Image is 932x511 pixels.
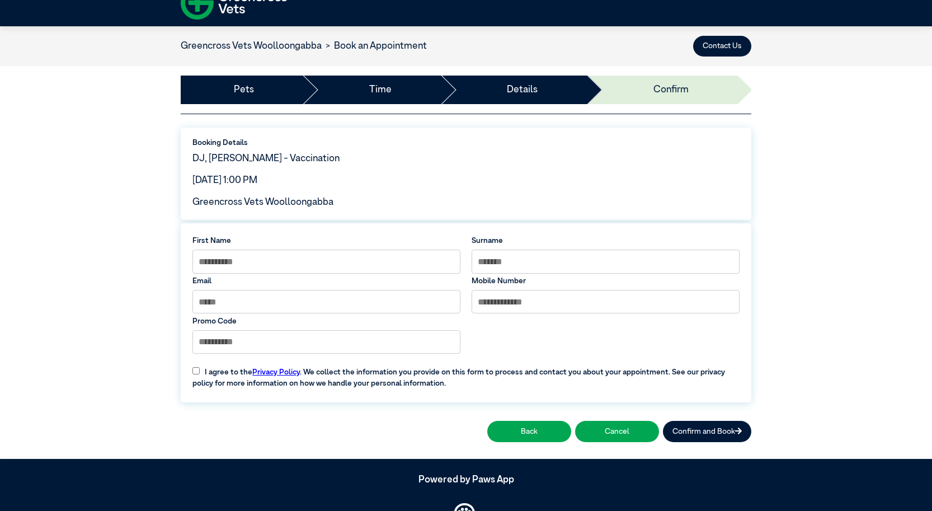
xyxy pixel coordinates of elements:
a: Privacy Policy [252,368,300,376]
span: Greencross Vets Woolloongabba [192,198,333,207]
button: Back [487,421,571,442]
label: I agree to the . We collect the information you provide on this form to process and contact you a... [187,359,745,389]
li: Book an Appointment [322,39,427,54]
a: Time [369,83,392,97]
label: Mobile Number [472,275,740,287]
input: I agree to thePrivacy Policy. We collect the information you provide on this form to process and ... [192,367,200,374]
a: Details [507,83,538,97]
nav: breadcrumb [181,39,427,54]
label: Email [192,275,460,287]
button: Cancel [575,421,659,442]
label: First Name [192,235,460,246]
h5: Powered by Paws App [181,475,751,486]
label: Booking Details [192,137,740,148]
span: [DATE] 1:00 PM [192,176,257,185]
label: Surname [472,235,740,246]
button: Confirm and Book [663,421,751,442]
label: Promo Code [192,316,460,327]
a: Greencross Vets Woolloongabba [181,41,322,51]
span: DJ, [PERSON_NAME] - Vaccination [192,154,340,163]
button: Contact Us [693,36,751,57]
a: Pets [234,83,254,97]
